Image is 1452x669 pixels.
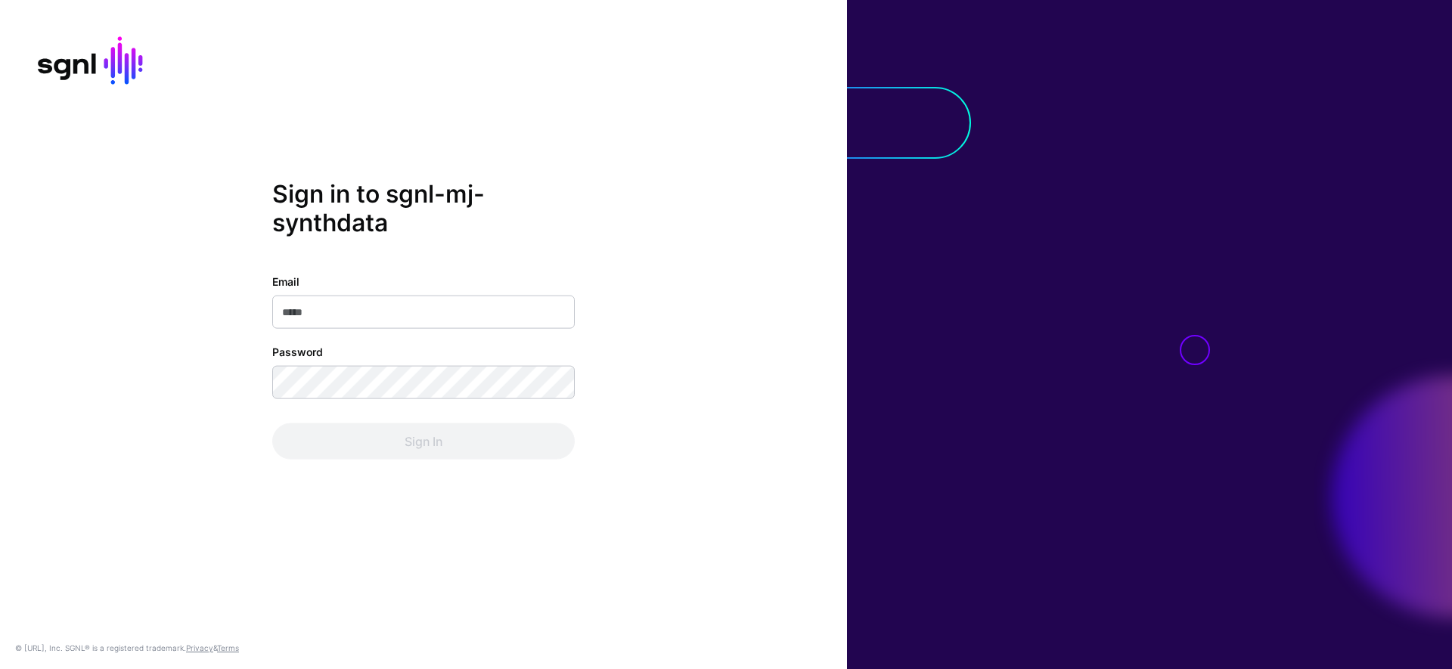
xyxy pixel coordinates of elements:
[186,643,213,652] a: Privacy
[272,274,299,290] label: Email
[15,642,239,654] div: © [URL], Inc. SGNL® is a registered trademark. &
[272,179,575,237] h2: Sign in to sgnl-mj-synthdata
[217,643,239,652] a: Terms
[272,344,323,360] label: Password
